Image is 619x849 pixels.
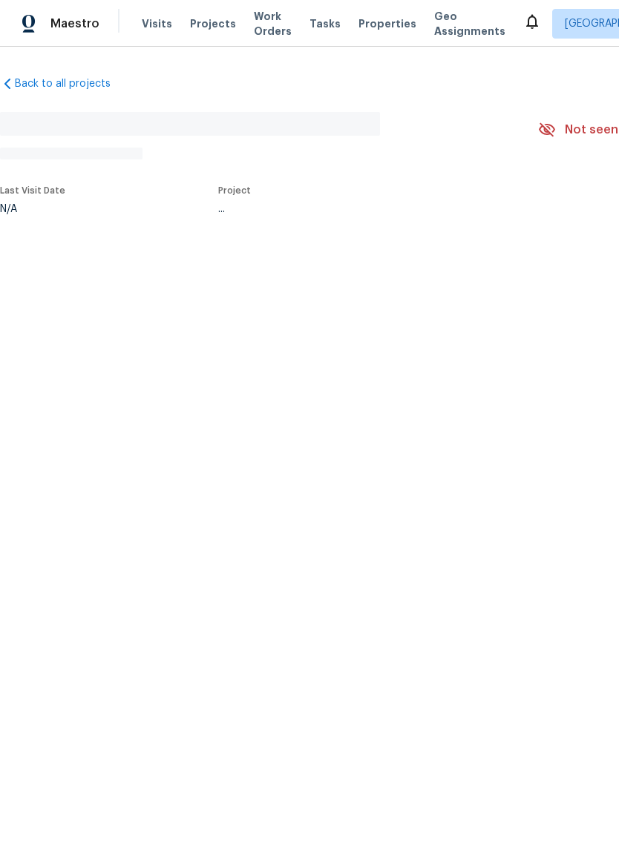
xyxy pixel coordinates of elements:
[50,16,99,31] span: Maestro
[358,16,416,31] span: Properties
[434,9,505,39] span: Geo Assignments
[190,16,236,31] span: Projects
[142,16,172,31] span: Visits
[218,186,251,195] span: Project
[254,9,292,39] span: Work Orders
[218,204,503,214] div: ...
[309,19,341,29] span: Tasks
